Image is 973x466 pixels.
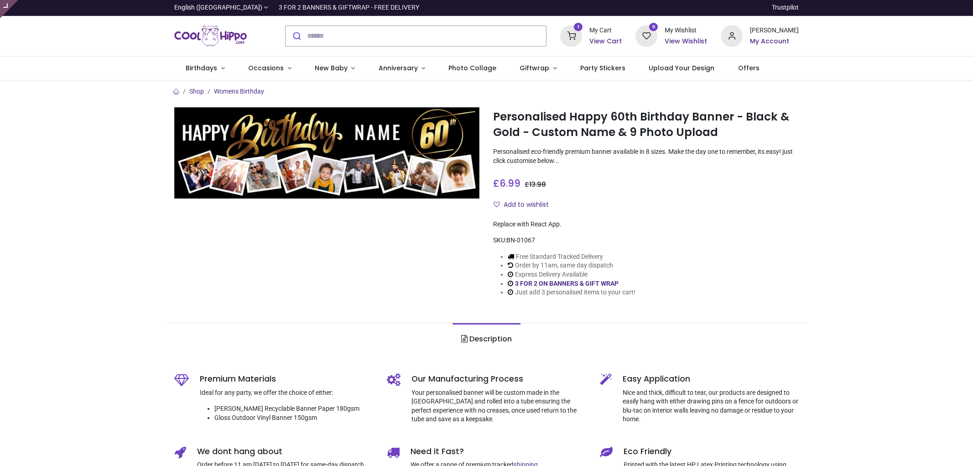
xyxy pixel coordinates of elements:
[286,26,307,46] button: Submit
[750,26,799,35] div: [PERSON_NAME]
[174,57,237,80] a: Birthdays
[506,236,535,244] span: BN-01067
[493,236,799,245] div: SKU:
[453,323,520,355] a: Description
[624,446,799,457] h5: Eco Friendly
[649,63,714,73] span: Upload Your Design
[379,63,418,73] span: Anniversary
[493,109,799,141] h1: Personalised Happy 60th Birthday Banner - Black & Gold - Custom Name & 9 Photo Upload
[493,197,557,213] button: Add to wishlistAdd to wishlist
[574,23,583,31] sup: 1
[411,446,586,457] h5: Need it Fast?
[186,63,217,73] span: Birthdays
[236,57,303,80] a: Occasions
[214,414,374,423] li: Gloss Outdoor Vinyl Banner 150gsm
[200,373,374,385] h5: Premium Materials
[508,57,569,80] a: Giftwrap
[493,220,799,229] div: Replace with React App.
[214,404,374,414] li: [PERSON_NAME] Recyclable Banner Paper 180gsm
[738,63,760,73] span: Offers
[635,31,657,39] a: 0
[367,57,437,80] a: Anniversary
[189,88,204,95] a: Shop
[580,63,625,73] span: Party Stickers
[508,270,635,279] li: Express Delivery Available
[411,373,586,385] h5: Our Manufacturing Process
[520,63,549,73] span: Giftwrap
[500,177,520,190] span: 6.99
[525,180,546,189] span: £
[411,388,586,424] p: Your personalised banner will be custom made in the [GEOGRAPHIC_DATA] and rolled into a tube ensu...
[248,63,284,73] span: Occasions
[174,107,480,199] img: Personalised Happy 60th Birthday Banner - Black & Gold - Custom Name & 9 Photo Upload
[448,63,496,73] span: Photo Collage
[174,23,247,49] a: Logo of Cool Hippo
[508,252,635,262] li: Free Standard Tracked Delivery
[174,23,247,49] img: Cool Hippo
[303,57,367,80] a: New Baby
[174,3,268,12] a: English ([GEOGRAPHIC_DATA])
[197,446,374,457] h5: We dont hang about
[508,288,635,297] li: Just add 3 personalised items to your cart!
[279,3,419,12] div: 3 FOR 2 BANNERS & GIFTWRAP - FREE DELIVERY
[529,180,546,189] span: 13.98
[623,373,799,385] h5: Easy Application
[665,37,707,46] a: View Wishlist
[508,261,635,270] li: Order by 11am, same day dispatch
[623,388,799,424] p: Nice and thick, difficult to tear, our products are designed to easily hang with either drawing p...
[665,26,707,35] div: My Wishlist
[315,63,348,73] span: New Baby
[772,3,799,12] a: Trustpilot
[515,280,619,287] a: 3 FOR 2 ON BANNERS & GIFT WRAP
[649,23,658,31] sup: 0
[750,37,799,46] a: My Account
[589,26,622,35] div: My Cart
[560,31,582,39] a: 1
[589,37,622,46] a: View Cart
[493,147,799,165] p: Personalised eco-friendly premium banner available in 8 sizes. Make the day one to remember, its ...
[214,88,264,95] a: Womens Birthday
[494,201,500,208] i: Add to wishlist
[200,388,374,398] p: Ideal for any party, we offer the choice of either:
[493,177,520,190] span: £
